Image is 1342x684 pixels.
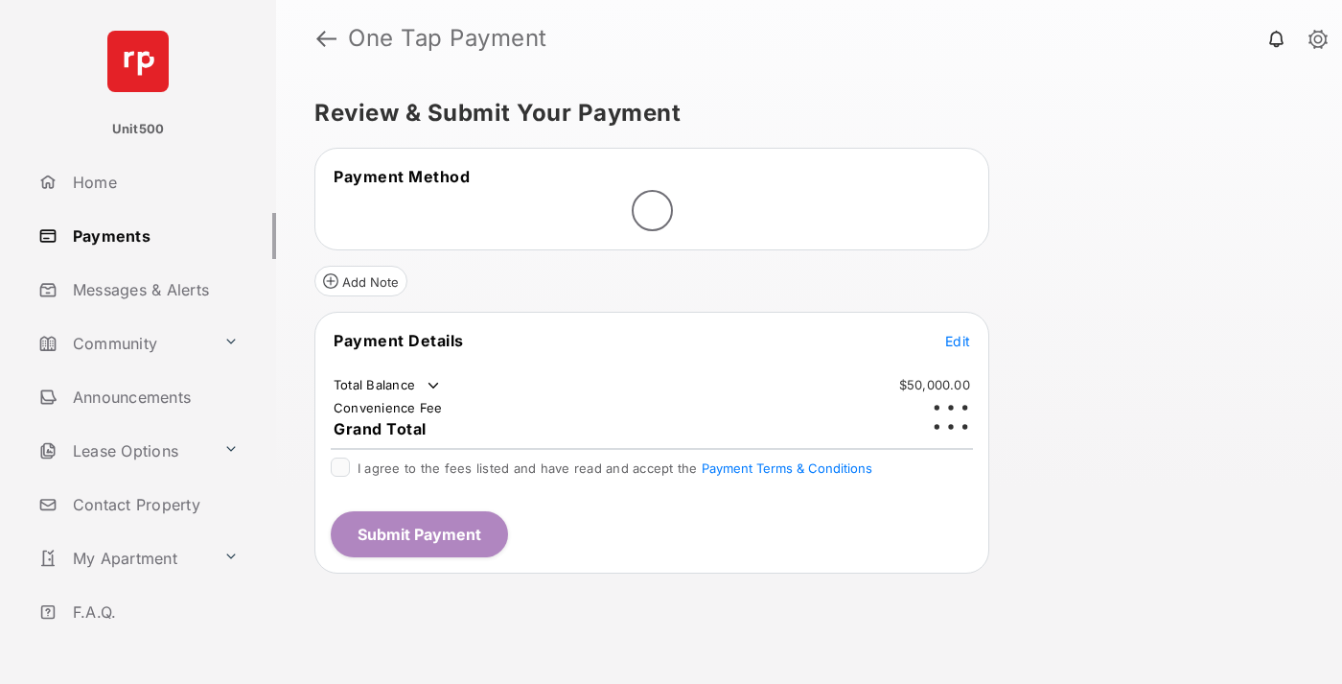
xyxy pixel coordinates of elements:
[31,267,276,313] a: Messages & Alerts
[31,482,276,528] a: Contact Property
[31,535,216,581] a: My Apartment
[112,120,165,139] p: Unit500
[945,333,970,349] span: Edit
[334,331,464,350] span: Payment Details
[107,31,169,92] img: svg+xml;base64,PHN2ZyB4bWxucz0iaHR0cDovL3d3dy53My5vcmcvMjAwMC9zdmciIHdpZHRoPSI2NCIgaGVpZ2h0PSI2NC...
[31,589,276,635] a: F.A.Q.
[314,102,1288,125] h5: Review & Submit Your Payment
[348,27,547,50] strong: One Tap Payment
[334,419,427,438] span: Grand Total
[333,399,444,416] td: Convenience Fee
[898,376,971,393] td: $50,000.00
[31,320,216,366] a: Community
[31,159,276,205] a: Home
[314,266,407,296] button: Add Note
[945,331,970,350] button: Edit
[702,460,872,476] button: I agree to the fees listed and have read and accept the
[31,213,276,259] a: Payments
[333,376,443,395] td: Total Balance
[31,428,216,474] a: Lease Options
[31,374,276,420] a: Announcements
[358,460,872,476] span: I agree to the fees listed and have read and accept the
[334,167,470,186] span: Payment Method
[331,511,508,557] button: Submit Payment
